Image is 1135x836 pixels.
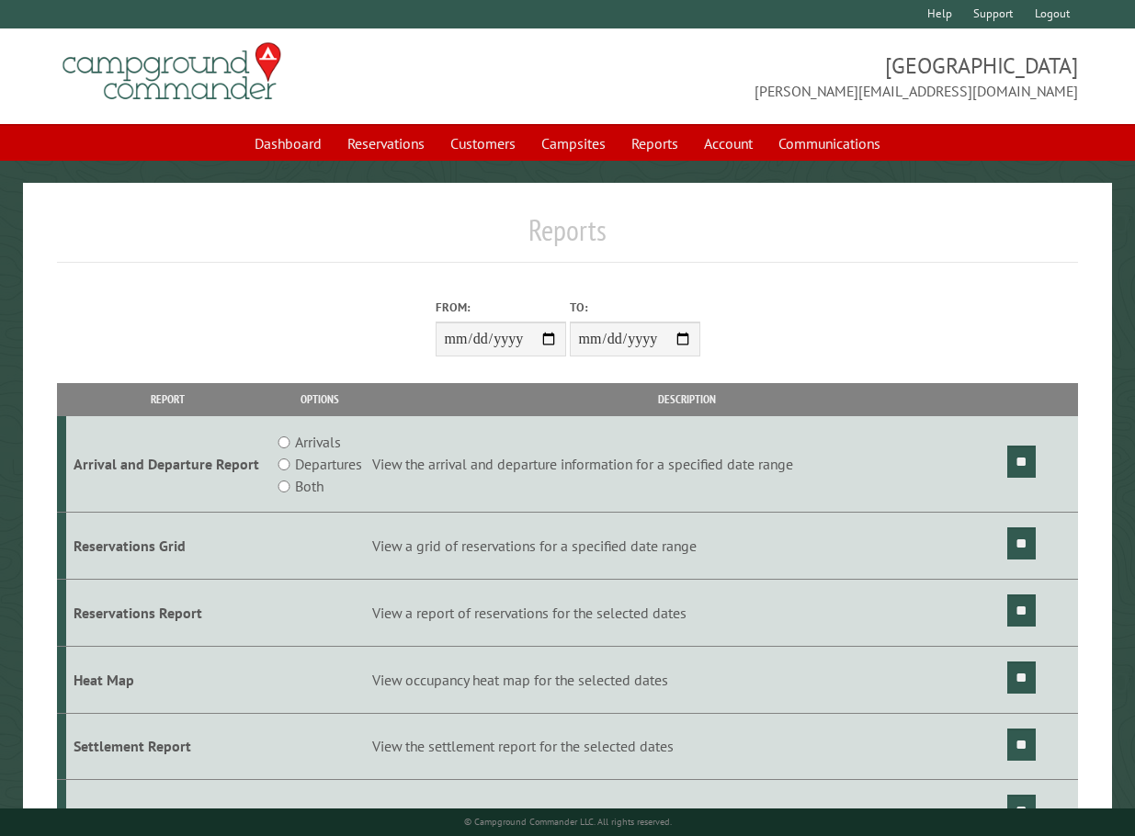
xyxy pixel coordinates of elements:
[369,383,1005,415] th: Description
[66,416,270,513] td: Arrival and Departure Report
[66,383,270,415] th: Report
[295,475,323,497] label: Both
[57,212,1079,263] h1: Reports
[270,383,369,415] th: Options
[436,299,566,316] label: From:
[369,579,1005,646] td: View a report of reservations for the selected dates
[570,299,700,316] label: To:
[767,126,891,161] a: Communications
[295,453,362,475] label: Departures
[620,126,689,161] a: Reports
[66,513,270,580] td: Reservations Grid
[369,713,1005,780] td: View the settlement report for the selected dates
[244,126,333,161] a: Dashboard
[530,126,617,161] a: Campsites
[568,51,1079,102] span: [GEOGRAPHIC_DATA] [PERSON_NAME][EMAIL_ADDRESS][DOMAIN_NAME]
[66,713,270,780] td: Settlement Report
[66,646,270,713] td: Heat Map
[369,513,1005,580] td: View a grid of reservations for a specified date range
[66,579,270,646] td: Reservations Report
[439,126,527,161] a: Customers
[464,816,672,828] small: © Campground Commander LLC. All rights reserved.
[369,416,1005,513] td: View the arrival and departure information for a specified date range
[295,431,341,453] label: Arrivals
[57,36,287,107] img: Campground Commander
[693,126,764,161] a: Account
[369,646,1005,713] td: View occupancy heat map for the selected dates
[336,126,436,161] a: Reservations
